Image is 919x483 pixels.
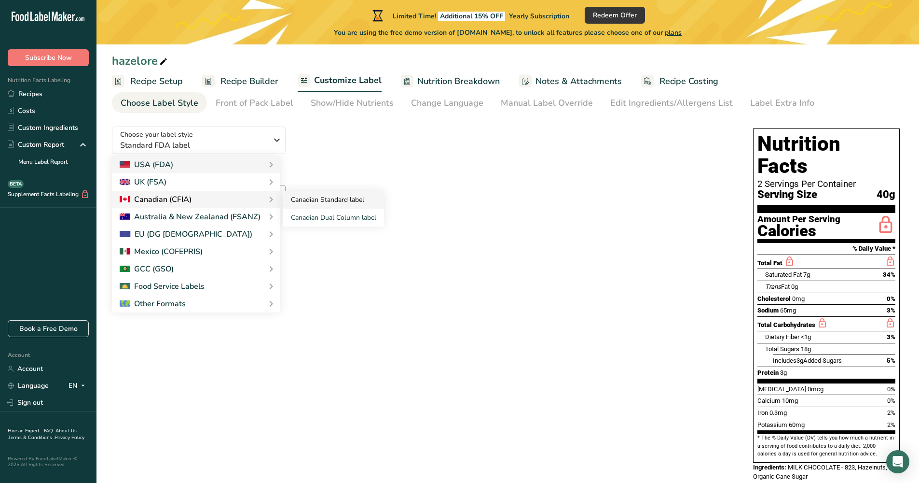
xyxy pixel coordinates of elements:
section: * The % Daily Value (DV) tells you how much a nutrient in a serving of food contributes to a dail... [757,434,895,458]
a: Canadian Dual Column label [283,209,384,227]
div: Change Language [411,97,483,110]
span: plans [665,28,682,37]
span: Includes Added Sugars [773,357,842,364]
span: 2% [887,409,895,416]
button: Subscribe Now [8,49,89,66]
div: GCC (GSO) [120,263,174,275]
span: 0.3mg [769,409,787,416]
span: 0mg [792,295,805,302]
span: 3g [780,369,787,376]
div: Custom Report [8,140,64,150]
img: 2Q== [120,266,130,272]
a: Language [8,377,49,394]
div: EN [69,380,89,392]
span: 3g [796,357,803,364]
div: Label Extra Info [750,97,814,110]
span: Iron [757,409,768,416]
a: Canadian Standard label [283,191,384,209]
i: Trans [765,283,781,290]
span: Customize Label [314,74,382,87]
span: Ingredients: [753,464,786,471]
span: Choose your label style [120,129,193,140]
span: 0mcg [808,385,823,393]
span: Calcium [757,397,781,404]
span: Recipe Costing [659,75,718,88]
a: Notes & Attachments [519,71,622,92]
span: Sodium [757,307,779,314]
a: Terms & Conditions . [8,434,55,441]
span: Redeem Offer [593,10,637,20]
span: Cholesterol [757,295,791,302]
span: Standard FDA label [120,140,267,151]
h1: Nutrition Facts [757,133,895,177]
div: BETA [8,180,24,188]
div: USA (FDA) [120,159,173,170]
span: 10mg [782,397,798,404]
a: FAQ . [44,427,55,434]
span: Serving Size [757,189,817,201]
span: Fat [765,283,790,290]
div: 2 Servings Per Container [757,179,895,189]
div: EU (DG [DEMOGRAPHIC_DATA]) [120,228,252,240]
span: 0g [791,283,798,290]
span: Total Carbohydrates [757,321,815,328]
div: Powered By FoodLabelMaker © 2025 All Rights Reserved [8,456,89,468]
div: Amount Per Serving [757,215,840,224]
span: Potassium [757,421,787,428]
span: 40g [877,189,895,201]
span: Saturated Fat [765,271,802,278]
span: 60mg [789,421,805,428]
div: Calories [757,224,840,238]
a: Recipe Builder [202,71,278,92]
span: Notes & Attachments [535,75,622,88]
span: 7g [803,271,810,278]
button: Redeem Offer [585,7,645,24]
div: Food Service Labels [120,281,205,292]
div: hazelore [112,52,169,70]
span: 3% [887,307,895,314]
div: Manual Label Override [501,97,593,110]
span: <1g [801,333,811,341]
div: Front of Pack Label [216,97,293,110]
div: Open Intercom Messenger [886,450,909,473]
span: Subscribe Now [25,53,72,63]
a: Hire an Expert . [8,427,42,434]
a: Privacy Policy [55,434,84,441]
span: [MEDICAL_DATA] [757,385,806,393]
a: Customize Label [298,70,382,93]
div: Limited Time! [370,10,569,21]
span: Recipe Builder [220,75,278,88]
button: Choose your label style Standard FDA label [112,127,286,154]
span: 65mg [780,307,796,314]
span: 3% [887,333,895,341]
div: Show/Hide Nutrients [311,97,394,110]
span: Nutrition Breakdown [417,75,500,88]
span: Total Fat [757,259,782,267]
span: 0% [887,385,895,393]
div: UK (FSA) [120,176,166,188]
div: Edit Ingredients/Allergens List [610,97,733,110]
span: 0% [887,295,895,302]
div: Canadian (CFIA) [120,194,192,205]
span: Total Sugars [765,345,799,353]
a: Nutrition Breakdown [401,71,500,92]
span: Yearly Subscription [509,12,569,21]
span: 18g [801,345,811,353]
a: Recipe Setup [112,71,183,92]
span: 5% [887,357,895,364]
div: Australia & New Zealanad (FSANZ) [120,211,261,223]
span: 34% [883,271,895,278]
a: Recipe Costing [641,71,718,92]
span: Additional 15% OFF [438,12,505,21]
div: Choose Label Style [121,97,198,110]
a: Book a Free Demo [8,320,89,337]
a: About Us . [8,427,77,441]
span: 2% [887,421,895,428]
span: You are using the free demo version of [DOMAIN_NAME], to unlock all features please choose one of... [334,28,682,38]
span: Dietary Fiber [765,333,799,341]
span: 0% [887,397,895,404]
span: Recipe Setup [130,75,183,88]
div: Other Formats [120,298,186,310]
section: % Daily Value * [757,243,895,255]
div: Mexico (COFEPRIS) [120,246,203,257]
